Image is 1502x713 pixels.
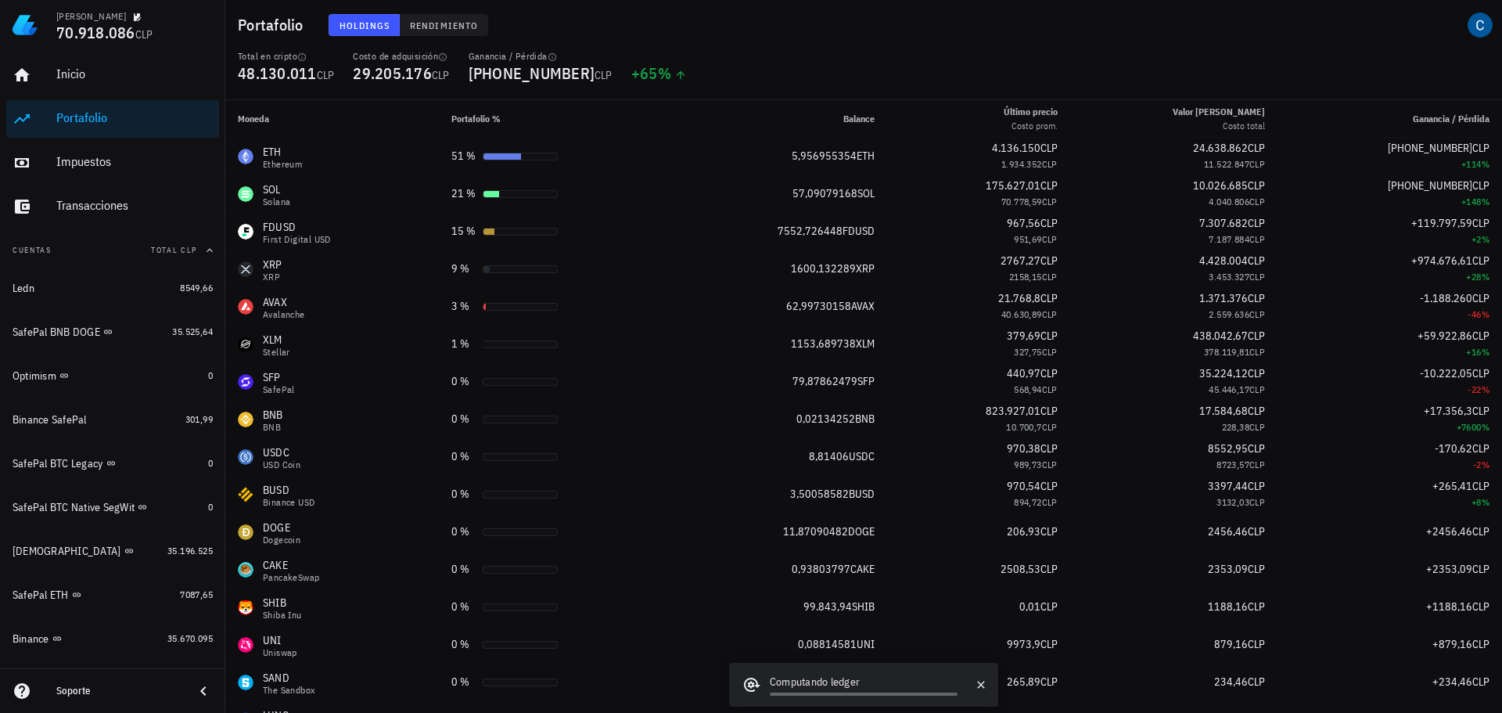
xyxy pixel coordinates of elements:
[353,63,432,84] span: 29.205.176
[339,20,390,31] span: Holdings
[1249,271,1265,283] span: CLP
[6,313,219,351] a: SafePal BNB DOGE 35.525,64
[849,449,875,463] span: USDC
[451,261,476,277] div: 9 %
[1482,158,1489,170] span: %
[451,298,476,315] div: 3 %
[1199,291,1248,305] span: 1.371.376
[6,188,219,225] a: Transacciones
[1472,178,1489,193] span: CLP
[792,149,857,163] span: 5,956955354
[263,144,302,160] div: ETH
[1420,291,1472,305] span: -1.188.260
[238,337,253,352] div: XLM-icon
[317,68,335,82] span: CLP
[778,224,843,238] span: 7552,726448
[1040,524,1058,538] span: CLP
[848,524,875,538] span: DOGE
[238,374,253,390] div: SFP-icon
[151,245,197,255] span: Total CLP
[1040,254,1058,268] span: CLP
[1472,404,1489,418] span: CLP
[1222,421,1249,433] span: 228,38
[1248,479,1265,493] span: CLP
[1040,329,1058,343] span: CLP
[1472,216,1489,230] span: CLP
[1042,271,1058,283] span: CLP
[263,557,319,573] div: CAKE
[1482,271,1489,283] span: %
[6,620,219,657] a: Binance 35.670.095
[400,14,488,36] button: Rendimiento
[1290,457,1489,473] div: -2
[843,224,875,238] span: FDUSD
[13,501,135,514] div: SafePal BTC Native SegWit
[1248,291,1265,305] span: CLP
[6,445,219,482] a: SafePal BTC Legacy 0
[263,632,297,648] div: UNI
[13,632,49,646] div: Binance
[56,110,213,125] div: Portafolio
[1248,329,1265,343] span: CLP
[1007,216,1040,230] span: 967,56
[1042,158,1058,170] span: CLP
[796,412,855,426] span: 0,02134252
[790,487,849,501] span: 3,50058582
[13,457,103,470] div: SafePal BTC Legacy
[857,374,875,388] span: SFP
[658,63,671,84] span: %
[1248,254,1265,268] span: CLP
[263,535,300,545] div: Dogecoin
[1290,157,1489,172] div: +114
[409,20,478,31] span: Rendimiento
[1208,600,1248,614] span: 1188,16
[1173,105,1265,119] div: Valor [PERSON_NAME]
[856,337,875,351] span: XLM
[263,407,283,423] div: BNB
[263,257,282,272] div: XRP
[238,562,253,578] div: CAKE-icon
[1040,178,1058,193] span: CLP
[263,272,282,282] div: XRP
[6,357,219,394] a: Optimism 0
[857,186,875,200] span: SOL
[1199,366,1248,380] span: 35.224,12
[792,562,850,576] span: 0,93803797
[1199,254,1248,268] span: 4.428.004
[263,520,300,535] div: DOGE
[1248,178,1265,193] span: CLP
[1209,308,1249,320] span: 2.559.636
[1199,216,1248,230] span: 7.307.682
[1388,141,1472,155] span: [PHONE_NUMBER]
[1418,329,1472,343] span: +59.922,86
[1472,329,1489,343] span: CLP
[1214,637,1248,651] span: 879,16
[1248,404,1265,418] span: CLP
[1248,562,1265,576] span: CLP
[451,448,476,465] div: 0 %
[167,545,213,556] span: 35.196.525
[1042,308,1058,320] span: CLP
[1007,441,1040,456] span: 970,38
[986,178,1040,193] span: 175.627,01
[1014,384,1041,395] span: 568,94
[1482,308,1489,320] span: %
[1432,637,1472,651] span: +879,16
[13,589,69,602] div: SafePal ETH
[238,412,253,427] div: BNB-icon
[631,66,687,81] div: +65
[1014,459,1041,470] span: 989,73
[1204,158,1249,170] span: 11.522.847
[56,22,135,43] span: 70.918.086
[451,411,476,427] div: 0 %
[263,573,319,582] div: PancakeSwap
[1001,308,1042,320] span: 40.630,89
[263,160,302,169] div: Ethereum
[56,198,213,213] div: Transacciones
[1042,346,1058,358] span: CLP
[263,310,305,319] div: Avalanche
[1290,232,1489,247] div: +2
[1001,196,1042,207] span: 70.778,59
[1040,404,1058,418] span: CLP
[451,336,476,352] div: 1 %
